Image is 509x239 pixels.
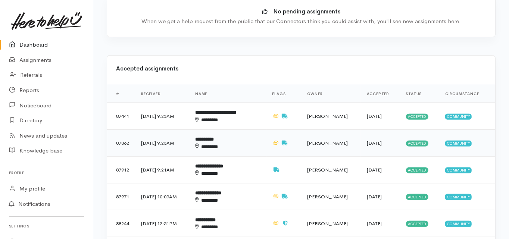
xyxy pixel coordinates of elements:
[445,167,472,173] span: Community
[439,85,495,103] th: Circumstance
[116,65,178,72] b: Accepted assignments
[367,220,382,227] time: [DATE]
[135,157,189,183] td: [DATE] 9:21AM
[406,167,429,173] span: Accepted
[301,210,361,237] td: [PERSON_NAME]
[9,221,84,231] h6: Settings
[301,103,361,130] td: [PERSON_NAME]
[189,85,266,103] th: Name
[406,221,429,227] span: Accepted
[107,130,135,157] td: 87862
[135,85,189,103] th: Received
[361,85,400,103] th: Accepted
[107,103,135,130] td: 87441
[301,157,361,183] td: [PERSON_NAME]
[367,140,382,146] time: [DATE]
[367,113,382,119] time: [DATE]
[118,17,484,26] div: When we get a help request from the public that our Connectors think you could assist with, you'l...
[445,221,472,227] span: Community
[445,114,472,120] span: Community
[301,183,361,210] td: [PERSON_NAME]
[266,85,301,103] th: Flags
[301,130,361,157] td: [PERSON_NAME]
[135,210,189,237] td: [DATE] 12:51PM
[107,183,135,210] td: 87971
[445,141,472,147] span: Community
[406,141,429,147] span: Accepted
[406,114,429,120] span: Accepted
[367,194,382,200] time: [DATE]
[301,85,361,103] th: Owner
[107,157,135,183] td: 87912
[367,167,382,173] time: [DATE]
[135,130,189,157] td: [DATE] 9:23AM
[135,103,189,130] td: [DATE] 9:23AM
[107,85,135,103] th: #
[406,194,429,200] span: Accepted
[135,183,189,210] td: [DATE] 10:09AM
[400,85,439,103] th: Status
[274,8,340,15] b: No pending assignments
[107,210,135,237] td: 88244
[445,194,472,200] span: Community
[9,168,84,178] h6: Profile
